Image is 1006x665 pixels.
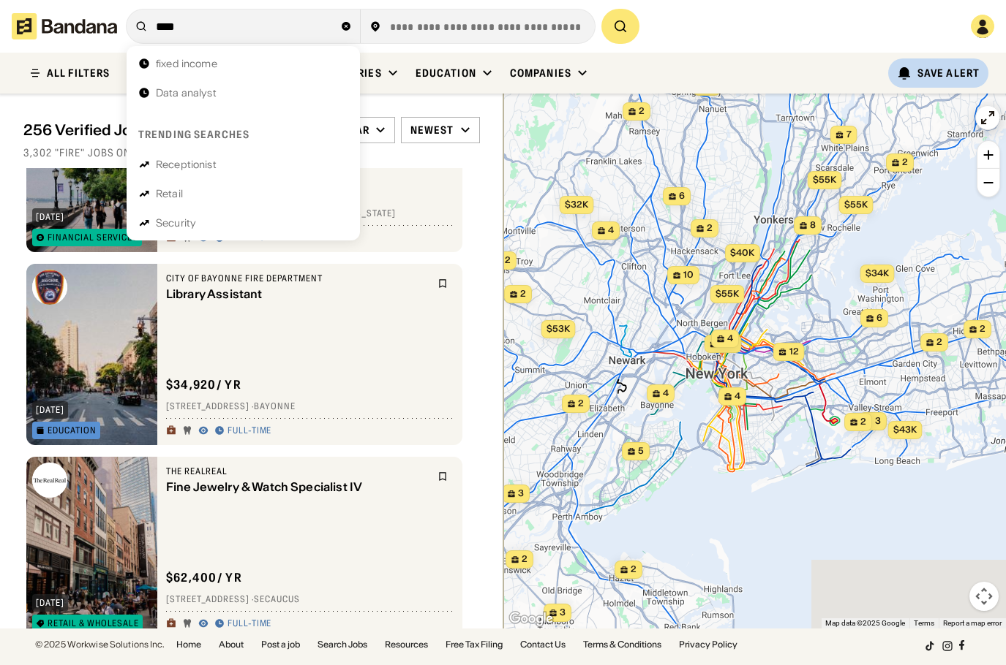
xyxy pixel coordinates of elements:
span: 4 [727,332,733,345]
div: Newest [410,123,454,137]
span: 5 [638,445,644,457]
img: Bandana logotype [12,13,117,39]
span: 2 [980,323,986,335]
span: 10 [683,269,694,281]
div: © 2025 Workwise Solutions Inc. [35,640,165,649]
span: 8 [810,219,816,232]
span: 3 [875,415,881,427]
span: 4 [663,387,669,400]
span: 2 [902,156,908,169]
span: $34k [866,267,889,278]
img: Google [507,609,555,628]
span: $55k [716,288,739,299]
span: 6 [877,312,882,324]
span: $32k [565,199,588,210]
a: Report a map error [943,619,1002,627]
div: [DATE] [36,213,64,221]
div: Data analyst [156,88,217,98]
div: Financial Services [48,233,138,242]
div: Trending searches [138,128,249,141]
div: [DATE] [36,598,64,607]
div: 256 Verified Jobs [23,121,295,139]
a: Home [176,640,201,649]
div: Retail & Wholesale [48,619,139,628]
span: 3 [518,487,524,500]
span: $40k [730,247,754,258]
a: Contact Us [520,640,566,649]
div: The RealReal [166,465,429,477]
div: Education [416,66,476,80]
div: $ 34,920 / yr [166,377,241,392]
div: 3,302 "fire" jobs on [DOMAIN_NAME] [23,146,480,159]
span: 12 [789,346,799,358]
div: Fine Jewelry & Watch Specialist IV [166,480,429,494]
div: Full-time [228,425,272,437]
span: 2 [522,553,528,566]
a: Privacy Policy [679,640,737,649]
span: 3 [560,607,566,619]
a: Open this area in Google Maps (opens a new window) [507,609,555,628]
a: Search Jobs [318,640,367,649]
span: 2 [707,222,713,235]
div: grid [23,168,480,628]
span: 2 [631,563,637,576]
span: $53k [547,323,570,334]
span: 2 [578,398,584,410]
div: Companies [510,66,571,80]
div: Save Alert [917,66,980,80]
img: The RealReal logo [32,463,67,498]
span: 2 [639,105,645,118]
div: City of Bayonne Fire Department [166,273,429,284]
span: $55k [844,199,868,210]
div: [STREET_ADDRESS] · Secaucus [166,594,454,606]
span: $43k [893,424,917,435]
div: Receptionist [156,159,217,170]
span: 4 [608,224,614,237]
a: Free Tax Filing [446,640,503,649]
div: Education [48,426,97,435]
div: Security [156,218,196,228]
span: 2 [936,336,942,349]
a: Terms & Conditions [583,640,661,649]
span: Map data ©2025 Google [825,619,905,627]
a: Terms (opens in new tab) [914,619,934,627]
a: Resources [385,640,428,649]
div: [DATE] [36,406,64,414]
span: 2 [520,288,526,300]
span: 7 [847,129,852,141]
button: Map camera controls [969,582,999,611]
div: [STREET_ADDRESS] · Bayonne [166,401,454,413]
span: 6 [679,190,685,202]
img: City of Bayonne Fire Department logo [32,270,67,305]
div: fixed income [156,58,217,69]
div: Retail [156,189,183,199]
span: $55k [813,174,836,185]
a: Post a job [261,640,300,649]
div: Full-time [228,618,272,630]
div: ALL FILTERS [47,68,110,78]
span: 2 [860,416,866,428]
div: Library Assistant [166,287,429,301]
div: $ 62,400 / yr [166,570,242,585]
span: 4 [735,390,740,403]
a: About [219,640,244,649]
span: 2 [505,254,511,267]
